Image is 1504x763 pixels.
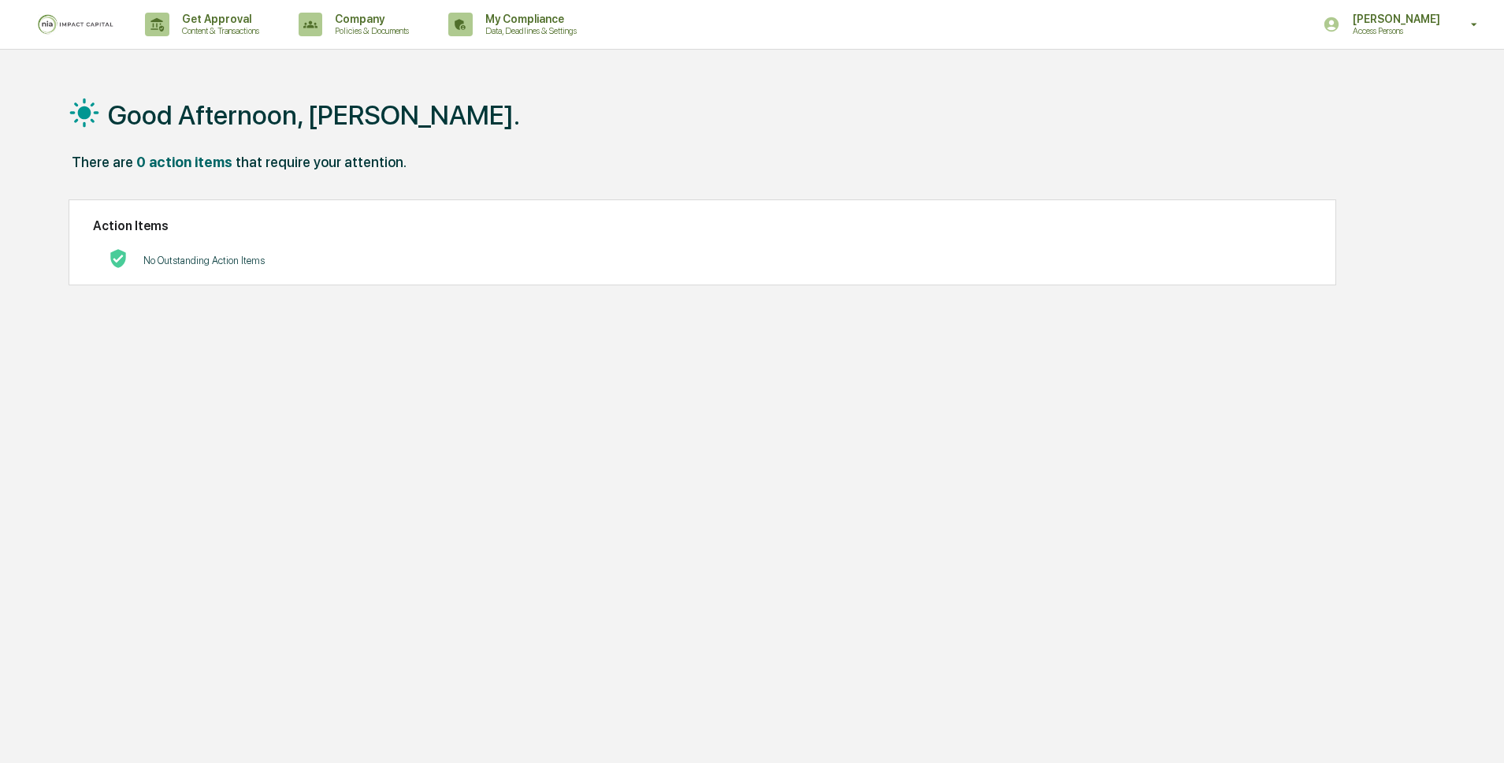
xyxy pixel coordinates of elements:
[169,13,267,25] p: Get Approval
[169,25,267,36] p: Content & Transactions
[473,25,585,36] p: Data, Deadlines & Settings
[143,255,265,266] p: No Outstanding Action Items
[38,14,113,35] img: logo
[136,154,232,170] div: 0 action items
[1340,13,1448,25] p: [PERSON_NAME]
[1454,711,1496,754] iframe: Open customer support
[72,154,133,170] div: There are
[108,99,520,131] h1: Good Afternoon, [PERSON_NAME].
[322,25,417,36] p: Policies & Documents
[236,154,407,170] div: that require your attention.
[473,13,585,25] p: My Compliance
[322,13,417,25] p: Company
[1340,25,1448,36] p: Access Persons
[109,249,128,268] img: No Actions logo
[93,218,1311,233] h2: Action Items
